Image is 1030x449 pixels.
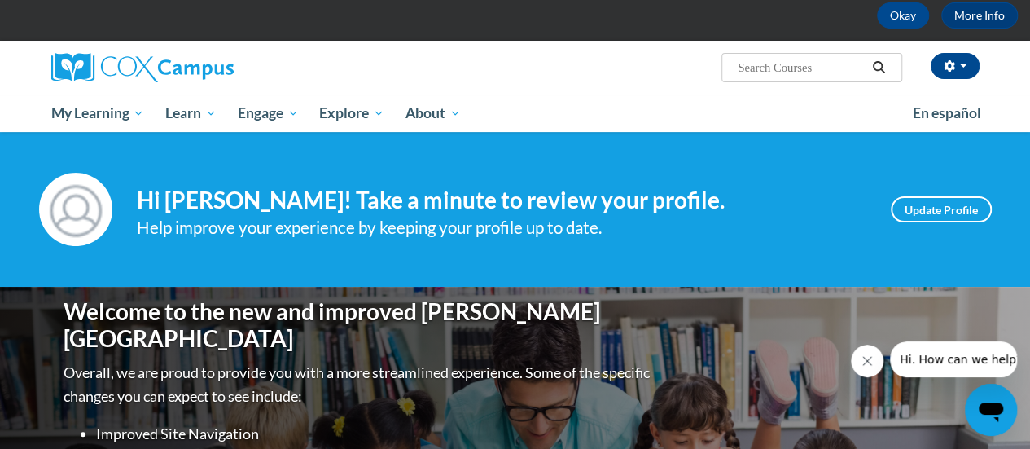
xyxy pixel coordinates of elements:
span: Engage [238,103,299,123]
span: En español [913,104,981,121]
span: Learn [165,103,217,123]
a: Explore [309,95,395,132]
a: En español [902,96,992,130]
a: Cox Campus [51,53,344,82]
a: My Learning [41,95,156,132]
h4: Hi [PERSON_NAME]! Take a minute to review your profile. [137,187,866,214]
img: Cox Campus [51,53,234,82]
iframe: Button to launch messaging window [965,384,1017,436]
div: Main menu [39,95,992,132]
a: Learn [155,95,227,132]
input: Search Courses [736,58,866,77]
a: Update Profile [891,196,992,222]
span: About [405,103,461,123]
button: Search [866,58,891,77]
a: About [395,95,471,132]
li: Improved Site Navigation [96,422,654,446]
img: Profile Image [39,173,112,246]
span: Hi. How can we help? [10,11,132,24]
span: Explore [319,103,384,123]
a: More Info [941,2,1018,29]
button: Account Settings [931,53,980,79]
span: My Learning [50,103,144,123]
button: Okay [877,2,929,29]
h1: Welcome to the new and improved [PERSON_NAME][GEOGRAPHIC_DATA] [64,298,654,353]
div: Help improve your experience by keeping your profile up to date. [137,214,866,241]
a: Engage [227,95,309,132]
p: Overall, we are proud to provide you with a more streamlined experience. Some of the specific cha... [64,361,654,408]
iframe: Close message [851,345,883,377]
iframe: Message from company [890,341,1017,377]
